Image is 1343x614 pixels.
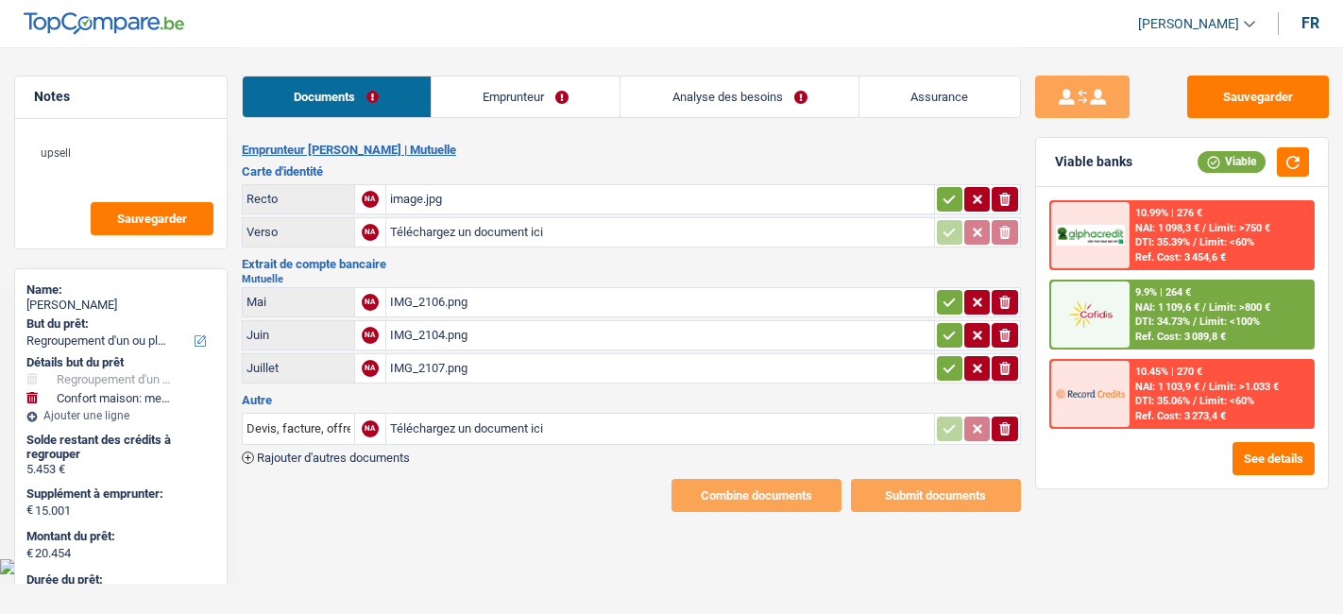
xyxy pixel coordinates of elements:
[1123,9,1255,40] a: [PERSON_NAME]
[432,77,620,117] a: Emprunteur
[26,298,215,313] div: [PERSON_NAME]
[26,433,215,462] div: Solde restant des crédits à regrouper
[1202,301,1206,314] span: /
[243,77,431,117] a: Documents
[246,225,350,239] div: Verso
[362,191,379,208] div: NA
[362,224,379,241] div: NA
[26,486,212,502] label: Supplément à emprunter:
[246,328,350,342] div: Juin
[246,192,350,206] div: Recto
[242,452,410,464] button: Rajouter d'autres documents
[1301,14,1319,32] div: fr
[246,361,350,375] div: Juillet
[26,503,33,518] span: €
[242,143,1021,158] h2: Emprunteur [PERSON_NAME] | Mutuelle
[1135,316,1190,328] span: DTI: 34.73%
[1135,301,1199,314] span: NAI: 1 109,6 €
[1187,76,1329,118] button: Sauvegarder
[26,282,215,298] div: Name:
[26,462,215,477] div: 5.453 €
[242,274,1021,284] h2: Mutuelle
[1202,381,1206,393] span: /
[1209,301,1270,314] span: Limit: >800 €
[117,213,187,225] span: Sauvegarder
[34,89,208,105] h5: Notes
[390,185,930,213] div: image.jpg
[671,479,841,512] button: Combine documents
[1209,381,1279,393] span: Limit: >1.033 €
[242,258,1021,270] h3: Extrait de compte bancaire
[1135,207,1202,219] div: 10.99% | 276 €
[1135,222,1199,234] span: NAI: 1 098,3 €
[257,452,410,464] span: Rajouter d'autres documents
[1199,395,1254,407] span: Limit: <60%
[851,479,1021,512] button: Submit documents
[1135,410,1226,422] div: Ref. Cost: 3 273,4 €
[1135,381,1199,393] span: NAI: 1 103,9 €
[242,394,1021,406] h3: Autre
[1135,366,1202,378] div: 10.45% | 270 €
[1135,251,1226,264] div: Ref. Cost: 3 454,6 €
[1193,395,1197,407] span: /
[242,165,1021,178] h3: Carte d'identité
[1199,236,1254,248] span: Limit: <60%
[1202,222,1206,234] span: /
[1055,154,1132,170] div: Viable banks
[1056,225,1125,247] img: AlphaCredit
[1135,331,1226,343] div: Ref. Cost: 3 089,8 €
[91,202,213,235] button: Sauvegarder
[1199,316,1260,328] span: Limit: <100%
[1056,298,1125,333] img: Cofidis
[1138,16,1239,32] span: [PERSON_NAME]
[1209,222,1270,234] span: Limit: >750 €
[1056,377,1125,412] img: Record Credits
[26,572,212,588] label: Durée du prêt:
[246,295,350,309] div: Mai
[1232,442,1315,475] button: See details
[390,288,930,316] div: IMG_2106.png
[362,294,379,311] div: NA
[859,77,1020,117] a: Assurance
[26,409,215,422] div: Ajouter une ligne
[390,321,930,350] div: IMG_2104.png
[1135,395,1190,407] span: DTI: 35.06%
[1193,316,1197,328] span: /
[1193,236,1197,248] span: /
[1135,236,1190,248] span: DTI: 35.39%
[1198,151,1266,172] div: Viable
[26,529,212,544] label: Montant du prêt:
[26,355,215,370] div: Détails but du prêt
[362,360,379,377] div: NA
[26,316,212,332] label: But du prêt:
[362,327,379,344] div: NA
[620,77,858,117] a: Analyse des besoins
[26,546,33,561] span: €
[1135,286,1191,298] div: 9.9% | 264 €
[24,12,184,35] img: TopCompare Logo
[390,354,930,383] div: IMG_2107.png
[362,420,379,437] div: NA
